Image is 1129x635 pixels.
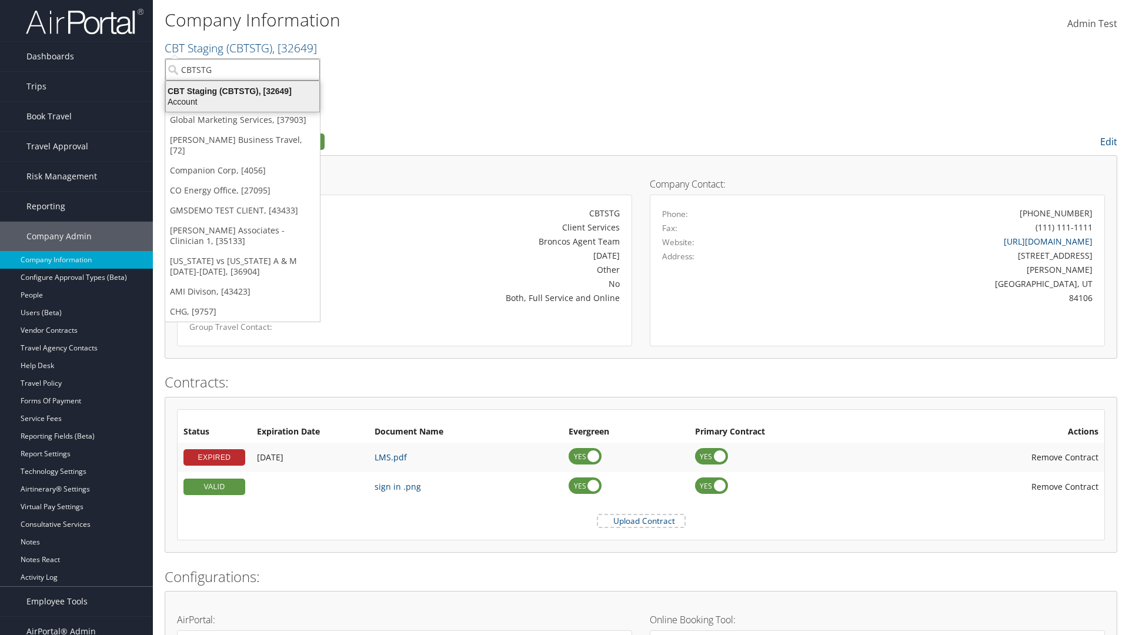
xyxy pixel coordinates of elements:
div: No [339,278,620,290]
h1: Company Information [165,8,800,32]
div: 84106 [774,292,1093,304]
div: [GEOGRAPHIC_DATA], UT [774,278,1093,290]
div: CBTSTG [339,207,620,219]
div: Other [339,263,620,276]
div: [STREET_ADDRESS] [774,249,1093,262]
a: [PERSON_NAME] Business Travel, [72] [165,130,320,161]
div: [PHONE_NUMBER] [1020,207,1093,219]
h2: Configurations: [165,567,1117,587]
label: Phone: [662,208,688,220]
div: [DATE] [339,249,620,262]
a: [URL][DOMAIN_NAME] [1004,236,1093,247]
a: Edit [1100,135,1117,148]
img: airportal-logo.png [26,8,143,35]
th: Evergreen [563,422,689,443]
span: Risk Management [26,162,97,191]
a: LMS.pdf [375,452,407,463]
div: Both, Full Service and Online [339,292,620,304]
label: Address: [662,250,694,262]
a: sign in .png [375,481,421,492]
i: Remove Contract [1020,446,1031,469]
span: Trips [26,72,46,101]
h4: Online Booking Tool: [650,615,1105,624]
div: (111) 111-1111 [1036,221,1093,233]
span: Reporting [26,192,65,221]
div: Broncos Agent Team [339,235,620,248]
span: Travel Approval [26,132,88,161]
a: [PERSON_NAME] Associates - Clinician 1, [35133] [165,220,320,251]
span: Admin Test [1067,17,1117,30]
div: CBT Staging (CBTSTG), [32649] [159,86,326,96]
span: Remove Contract [1031,481,1098,492]
div: Account [159,96,326,107]
a: CO Energy Office, [27095] [165,181,320,200]
label: Website: [662,236,694,248]
span: Employee Tools [26,587,88,616]
a: Companion Corp, [4056] [165,161,320,181]
th: Document Name [369,422,563,443]
span: Company Admin [26,222,92,251]
a: Global Marketing Services, [37903] [165,110,320,130]
label: Fax: [662,222,677,234]
span: Dashboards [26,42,74,71]
span: Book Travel [26,102,72,131]
th: Actions [886,422,1104,443]
a: GMSDEMO TEST CLIENT, [43433] [165,200,320,220]
h2: Company Profile: [165,131,794,151]
h4: Company Contact: [650,179,1105,189]
label: Upload Contract [598,515,684,527]
i: Remove Contract [1020,475,1031,498]
div: EXPIRED [183,449,245,466]
a: [US_STATE] vs [US_STATE] A & M [DATE]-[DATE], [36904] [165,251,320,282]
span: ( CBTSTG ) [226,40,272,56]
h2: Contracts: [165,372,1117,392]
a: CHG, [9757] [165,302,320,322]
th: Primary Contract [689,422,886,443]
span: , [ 32649 ] [272,40,317,56]
div: Add/Edit Date [257,452,363,463]
a: Admin Test [1067,6,1117,42]
a: CBT Staging [165,40,317,56]
div: Add/Edit Date [257,482,363,492]
h4: Account Details: [177,179,632,189]
div: [PERSON_NAME] [774,263,1093,276]
h4: AirPortal: [177,615,632,624]
th: Expiration Date [251,422,369,443]
input: Search Accounts [165,59,320,81]
div: Client Services [339,221,620,233]
th: Status [178,422,251,443]
div: VALID [183,479,245,495]
label: Group Travel Contact: [189,321,321,333]
span: [DATE] [257,452,283,463]
span: Remove Contract [1031,452,1098,463]
a: AMI Divison, [43423] [165,282,320,302]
